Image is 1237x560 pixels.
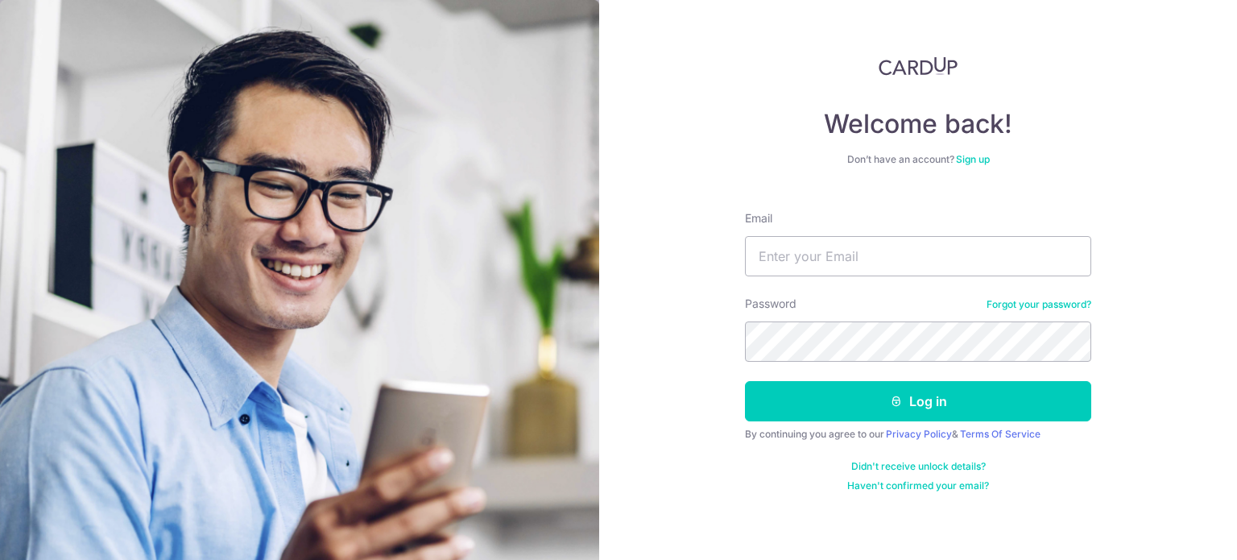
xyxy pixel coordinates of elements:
[745,236,1091,276] input: Enter your Email
[745,153,1091,166] div: Don’t have an account?
[847,479,989,492] a: Haven't confirmed your email?
[886,428,952,440] a: Privacy Policy
[745,428,1091,441] div: By continuing you agree to our &
[960,428,1040,440] a: Terms Of Service
[745,296,796,312] label: Password
[745,210,772,226] label: Email
[745,108,1091,140] h4: Welcome back!
[956,153,990,165] a: Sign up
[879,56,958,76] img: CardUp Logo
[745,381,1091,421] button: Log in
[851,460,986,473] a: Didn't receive unlock details?
[987,298,1091,311] a: Forgot your password?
